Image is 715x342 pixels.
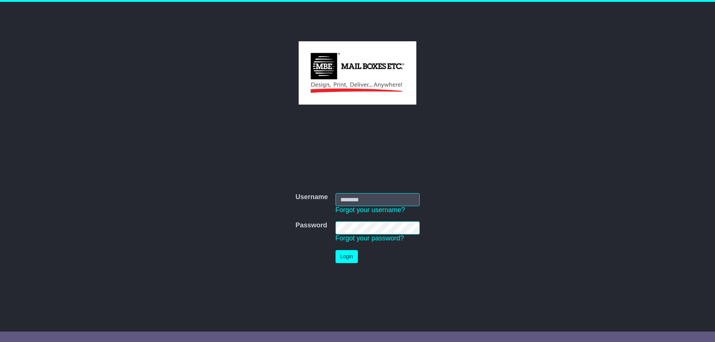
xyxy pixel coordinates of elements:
[295,221,327,230] label: Password
[336,206,405,214] a: Forgot your username?
[336,234,404,242] a: Forgot your password?
[299,41,416,105] img: MBE Malvern
[336,250,358,263] button: Login
[295,193,328,201] label: Username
